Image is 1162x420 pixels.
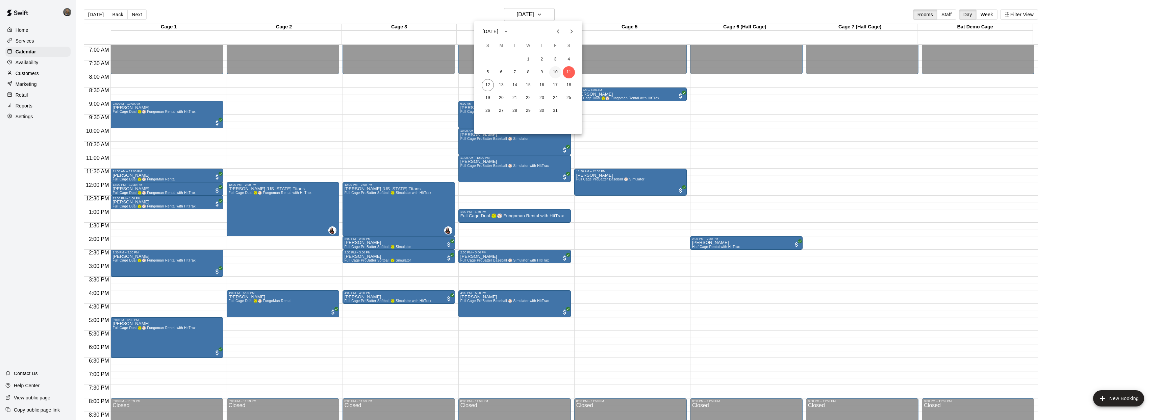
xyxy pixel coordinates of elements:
[495,92,507,104] button: 20
[509,79,521,91] button: 14
[536,53,548,66] button: 2
[536,92,548,104] button: 23
[482,92,494,104] button: 19
[495,39,507,53] span: Monday
[549,79,561,91] button: 17
[500,26,512,37] button: calendar view is open, switch to year view
[522,39,534,53] span: Wednesday
[549,105,561,117] button: 31
[482,105,494,117] button: 26
[522,79,534,91] button: 15
[563,79,575,91] button: 18
[509,39,521,53] span: Tuesday
[482,28,498,35] div: [DATE]
[551,25,565,38] button: Previous month
[495,66,507,78] button: 6
[522,105,534,117] button: 29
[509,66,521,78] button: 7
[536,79,548,91] button: 16
[563,92,575,104] button: 25
[509,92,521,104] button: 21
[509,105,521,117] button: 28
[565,25,578,38] button: Next month
[536,39,548,53] span: Thursday
[549,66,561,78] button: 10
[482,39,494,53] span: Sunday
[549,39,561,53] span: Friday
[522,92,534,104] button: 22
[522,53,534,66] button: 1
[495,105,507,117] button: 27
[482,79,494,91] button: 12
[563,39,575,53] span: Saturday
[549,92,561,104] button: 24
[495,79,507,91] button: 13
[522,66,534,78] button: 8
[563,53,575,66] button: 4
[563,66,575,78] button: 11
[549,53,561,66] button: 3
[536,105,548,117] button: 30
[536,66,548,78] button: 9
[482,66,494,78] button: 5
